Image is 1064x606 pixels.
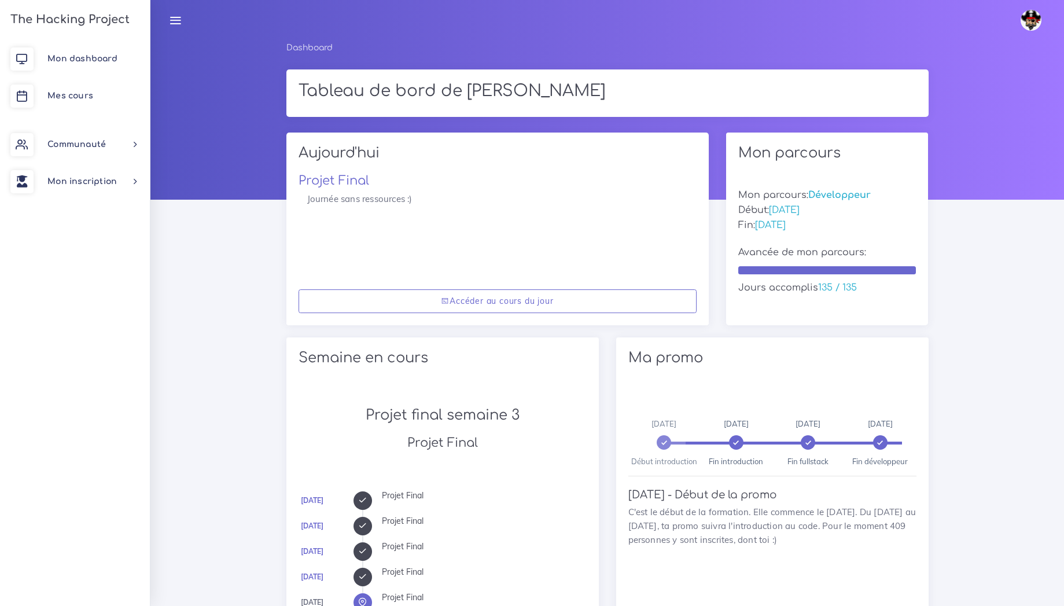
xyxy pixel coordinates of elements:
div: Projet Final [382,593,587,601]
h5: Jours accomplis [738,282,916,293]
img: avatar [1021,10,1041,31]
a: Projet Final [299,174,369,188]
a: [DATE] [301,496,323,505]
span: Fin fullstack [787,457,829,466]
span: Communauté [47,140,106,149]
a: [DATE] [301,572,323,581]
span: 1 [729,435,743,450]
p: C'est le début de la formation. Elle commence le [DATE]. Du [DATE] au [DATE], ta promo suivra l'i... [628,505,916,547]
span: Mon dashboard [47,54,117,63]
span: Début introduction [631,457,697,466]
h5: Début: [738,205,916,216]
span: [DATE] [796,419,820,428]
h3: The Hacking Project [7,13,130,26]
a: [DATE] [301,547,323,556]
span: Fin introduction [709,457,763,466]
h2: Ma promo [628,350,916,366]
span: [DATE] [724,419,749,428]
h2: Aujourd'hui [299,145,697,170]
span: Développeur [808,190,871,200]
h2: Semaine en cours [299,350,587,366]
span: 2 [801,435,815,450]
h5: Mon parcours: [738,190,916,201]
h5: Avancée de mon parcours: [738,247,916,258]
div: Projet Final [382,517,587,525]
div: Projet Final [382,568,587,576]
h4: [DATE] - Début de la promo [628,489,916,501]
span: [DATE] [651,419,676,428]
div: Projet Final [382,542,587,550]
h3: Projet Final [299,436,587,450]
a: Accéder au cours du jour [299,289,697,313]
span: 0 [657,435,671,450]
span: [DATE] [755,220,786,230]
span: [DATE] [868,419,893,428]
div: Projet Final [382,491,587,500]
span: Mes cours [47,91,93,100]
span: Mon inscription [47,177,117,186]
h2: Projet final semaine 3 [299,407,587,424]
span: 135 / 135 [818,282,857,293]
a: Dashboard [286,43,333,52]
h1: Tableau de bord de [PERSON_NAME] [299,82,916,101]
span: [DATE] [769,205,800,215]
p: Journée sans ressources :) [307,192,688,206]
span: 3 [873,435,888,450]
span: Fin développeur [852,457,908,466]
h2: Mon parcours [738,145,916,161]
h5: Fin: [738,220,916,231]
a: [DATE] [301,521,323,530]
